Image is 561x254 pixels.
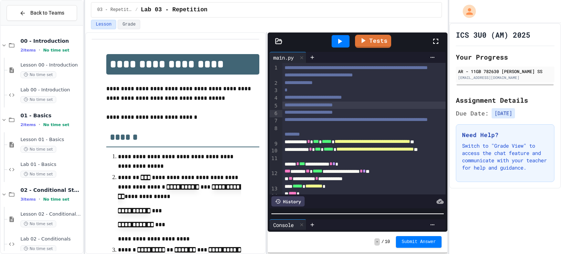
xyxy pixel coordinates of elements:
div: 4 [270,95,279,102]
button: Grade [118,20,140,29]
div: Console [270,219,306,230]
span: No time set [43,48,69,53]
span: 01 - Basics [20,112,81,119]
span: No time set [43,122,69,127]
span: / [381,239,384,245]
span: No time set [20,171,56,178]
h1: ICS 3U0 (AM) 2025 [456,30,530,40]
span: 2 items [20,122,36,127]
span: 10 [385,239,390,245]
span: 02 - Conditional Statements (if) [20,187,81,193]
span: Lab 00 - Introduction [20,87,81,93]
button: Back to Teams [7,5,77,21]
span: Lab 02 - Conditionals [20,236,81,242]
span: No time set [43,197,69,202]
span: No time set [20,146,56,153]
span: Lab 01 - Basics [20,162,81,168]
iframe: chat widget [500,193,554,224]
span: / [135,7,138,13]
div: 1 [270,64,279,80]
div: 13 [270,185,279,193]
div: 7 [270,117,279,125]
h2: Your Progress [456,52,554,62]
span: Lab 03 - Repetition [141,5,207,14]
div: [EMAIL_ADDRESS][DOMAIN_NAME] [458,75,552,80]
span: No time set [20,245,56,252]
span: 03 - Repetition (while and for) [97,7,132,13]
div: main.py [270,52,306,63]
span: • [39,47,40,53]
div: 11 [270,155,279,170]
div: 5 [270,102,279,110]
span: • [39,196,40,202]
span: Lesson 01 - Basics [20,137,81,143]
span: 3 items [20,197,36,202]
div: AR - 11GB 782630 [PERSON_NAME] SS [458,68,552,75]
span: Lesson 02 - Conditional Statements (if) [20,211,81,217]
h3: Need Help? [462,130,548,139]
button: Submit Answer [396,236,442,248]
span: • [39,122,40,128]
span: 00 - Introduction [20,38,81,44]
div: 6 [270,110,279,118]
span: Submit Answer [402,239,436,245]
button: Lesson [91,20,116,29]
a: Tests [355,35,391,48]
div: Console [270,221,297,229]
span: No time set [20,220,56,227]
div: 10 [270,147,279,155]
div: main.py [270,54,297,61]
h2: Assignment Details [456,95,554,105]
span: Due Date: [456,109,489,118]
span: [DATE] [492,108,515,118]
div: 14 [270,193,279,200]
div: My Account [455,3,478,20]
span: No time set [20,71,56,78]
span: Back to Teams [30,9,64,17]
div: History [271,196,305,206]
div: 8 [270,125,279,140]
div: 3 [270,87,279,95]
p: Switch to "Grade View" to access the chat feature and communicate with your teacher for help and ... [462,142,548,171]
span: No time set [20,96,56,103]
div: 12 [270,170,279,185]
div: 9 [270,140,279,148]
span: - [374,238,380,246]
span: Lesson 00 - Introduction [20,62,81,68]
iframe: chat widget [530,225,554,247]
div: 2 [270,80,279,87]
span: 2 items [20,48,36,53]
